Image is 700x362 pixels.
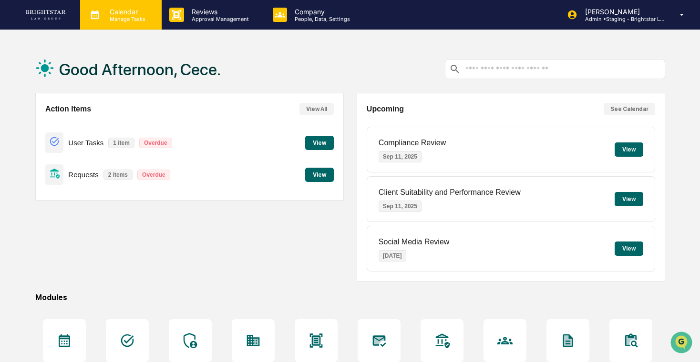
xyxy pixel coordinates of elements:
iframe: Open customer support [669,331,695,356]
img: Jack Rasmussen [10,146,25,161]
p: Calendar [102,8,150,16]
button: View [615,241,643,256]
span: [PERSON_NAME] [30,130,77,137]
h1: Good Afternoon, Cece. [59,60,221,79]
p: 1 item [108,138,134,148]
span: • [79,155,82,163]
span: [DATE] [84,155,104,163]
p: People, Data, Settings [287,16,355,22]
span: Attestations [79,195,118,204]
span: [DATE] [84,130,104,137]
p: Social Media Review [379,238,450,246]
p: Client Suitability and Performance Review [379,188,521,197]
p: Approval Management [184,16,254,22]
button: Start new chat [162,76,174,87]
p: User Tasks [68,139,103,147]
span: • [79,130,82,137]
button: See all [148,104,174,115]
span: Data Lookup [19,213,60,222]
p: How can we help? [10,20,174,35]
a: Powered byPylon [67,236,115,243]
a: View [305,138,334,147]
button: See Calendar [604,103,655,115]
span: Preclearance [19,195,62,204]
button: View [305,136,334,150]
p: Reviews [184,8,254,16]
div: 🖐️ [10,196,17,203]
p: Manage Tasks [102,16,150,22]
img: 1746055101610-c473b297-6a78-478c-a979-82029cc54cd1 [10,73,27,90]
p: Overdue [139,138,172,148]
a: 🖐️Preclearance [6,191,65,208]
p: Requests [68,171,98,179]
div: Past conversations [10,106,64,113]
p: [PERSON_NAME] [577,8,666,16]
p: Sep 11, 2025 [379,151,422,162]
a: 🗄️Attestations [65,191,122,208]
button: View [615,192,643,206]
button: View [615,142,643,157]
img: Cece Ferraez [10,121,25,136]
img: 8933085812038_c878075ebb4cc5468115_72.jpg [20,73,37,90]
p: [DATE] [379,250,406,261]
img: 1746055101610-c473b297-6a78-478c-a979-82029cc54cd1 [19,156,27,163]
button: View [305,168,334,182]
img: logo [23,10,69,20]
div: 🗄️ [69,196,77,203]
a: View [305,170,334,179]
div: Modules [35,293,665,302]
p: Sep 11, 2025 [379,201,422,212]
span: Pylon [95,236,115,243]
span: [PERSON_NAME] [30,155,77,163]
a: 🔎Data Lookup [6,209,64,226]
p: 2 items [103,170,133,180]
div: We're available if you need us! [43,82,131,90]
p: Admin • Staging - Brightstar Law Group [577,16,666,22]
div: Start new chat [43,73,156,82]
button: View All [299,103,334,115]
h2: Upcoming [367,105,404,113]
p: Overdue [137,170,170,180]
p: Compliance Review [379,139,446,147]
div: 🔎 [10,214,17,221]
p: Company [287,8,355,16]
h2: Action Items [45,105,91,113]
